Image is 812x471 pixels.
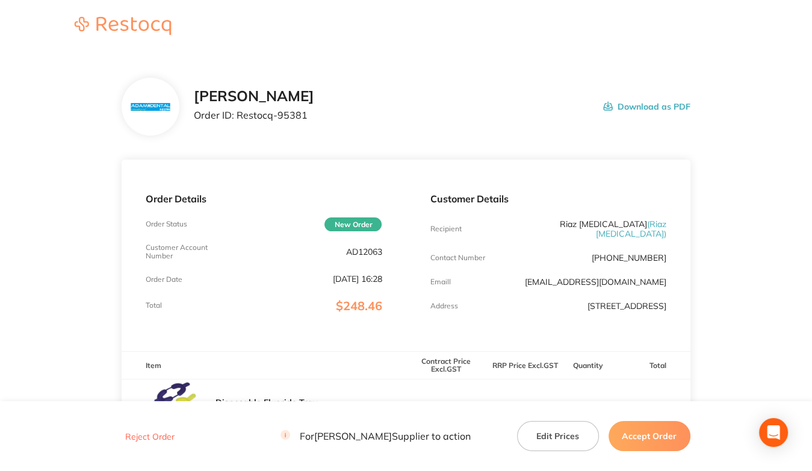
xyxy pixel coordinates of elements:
[146,193,382,204] p: Order Details
[525,276,666,287] a: [EMAIL_ADDRESS][DOMAIN_NAME]
[406,351,485,379] th: Contract Price Excl. GST
[430,302,457,310] p: Address
[194,110,314,120] p: Order ID: Restocq- 95381
[63,17,183,37] a: Restocq logo
[335,298,382,313] span: $248.46
[430,278,450,286] p: Emaill
[346,247,382,257] p: AD12063
[592,253,666,263] p: [PHONE_NUMBER]
[63,17,183,35] img: Restocq logo
[146,243,225,260] p: Customer Account Number
[517,421,599,451] button: Edit Prices
[430,254,485,262] p: Contact Number
[146,220,187,228] p: Order Status
[332,274,382,284] p: [DATE] 16:28
[610,351,690,379] th: Total
[603,88,690,125] button: Download as PDF
[611,395,689,424] p: $43.28
[194,88,314,105] h2: [PERSON_NAME]
[486,351,565,379] th: RRP Price Excl. GST
[146,379,206,440] img: MndwemF1Yw
[280,431,471,442] p: For [PERSON_NAME] Supplier to action
[759,418,788,447] div: Open Intercom Messenger
[146,301,162,310] p: Total
[587,301,666,311] p: [STREET_ADDRESS]
[509,219,666,239] p: Riaz [MEDICAL_DATA]
[324,217,382,231] span: New Order
[609,421,690,451] button: Accept Order
[146,275,182,284] p: Order Date
[596,219,666,239] span: ( Riaz [MEDICAL_DATA] )
[215,397,318,408] a: Disposable Fluoride Tray
[122,431,178,442] button: Reject Order
[430,225,461,233] p: Recipient
[131,103,170,111] img: N3hiYW42Mg
[430,193,666,204] p: Customer Details
[122,351,406,379] th: Item
[565,351,611,379] th: Quantity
